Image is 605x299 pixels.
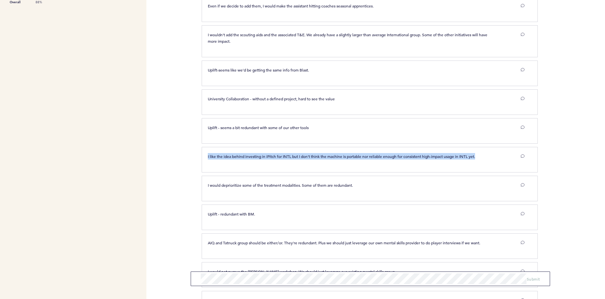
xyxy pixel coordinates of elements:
[527,276,540,282] span: Submit
[208,3,374,8] span: Even if we decide to add them, I would make the assistant hitting coaches seasonal apprentices.
[208,67,309,72] span: Uplift-seems like we'd be getting the same info from Blast.
[527,276,540,282] button: Submit
[208,32,488,44] span: I wouldn't add the scouting aids and the associated T&E. We already have a slightly larger than a...
[208,183,353,188] span: I would deprioritize some of the treatment modalities. Some of them are redundant.
[208,96,335,101] span: University Collaboration - without a defined project, hard to see the value
[208,211,255,216] span: Uplift - redundant with BM.
[208,125,309,130] span: Uplift - seems a bit redundant with some of our other tools
[208,269,396,274] span: I would not pursue the [PERSON_NAME] workshop. We should just leverage our existing mental skills...
[208,240,480,245] span: AIQ and Tatnuck group should be either/or. They're redundant. Plus we should just leverage our ow...
[208,154,475,159] span: I like the idea behind investing in iPitch for INTL but I don't think the machine is portable nor...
